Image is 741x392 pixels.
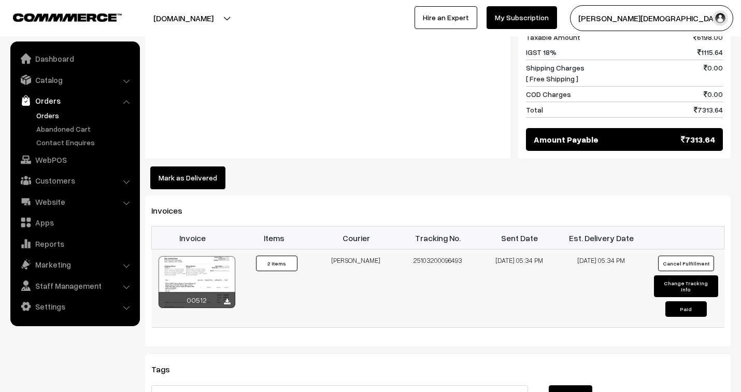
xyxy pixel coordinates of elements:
td: [DATE] 05:34 PM [561,249,643,328]
a: COMMMERCE [13,10,104,23]
button: 2 Items [256,256,297,271]
a: Orders [13,91,136,110]
span: Invoices [151,205,195,216]
button: Paid [665,301,707,317]
img: user [712,10,728,26]
span: 7313.64 [694,104,723,115]
a: Apps [13,213,136,232]
th: Est. Delivery Date [561,227,643,249]
a: Reports [13,234,136,253]
div: 00512 [159,292,235,308]
span: Tags [151,364,182,374]
span: COD Charges [526,89,571,100]
span: 0.00 [704,62,723,84]
th: Sent Date [479,227,561,249]
span: Total [526,104,543,115]
span: 6198.00 [693,32,723,43]
span: Shipping Charges [ Free Shipping ] [526,62,585,84]
th: Invoice [152,227,234,249]
a: WebPOS [13,150,136,169]
a: Settings [13,297,136,316]
th: Courier [315,227,397,249]
th: Items [233,227,315,249]
button: [PERSON_NAME][DEMOGRAPHIC_DATA] [570,5,733,31]
a: Abandoned Cart [34,123,136,134]
th: Tracking No. [397,227,479,249]
span: Amount Payable [534,133,598,146]
img: COMMMERCE [13,13,122,21]
button: Cancel Fulfillment [658,256,714,271]
span: IGST 18% [526,47,557,58]
span: 0.00 [704,89,723,100]
a: Orders [34,110,136,121]
button: Mark as Delivered [150,166,225,189]
a: Contact Enquires [34,137,136,148]
button: [DOMAIN_NAME] [117,5,250,31]
a: Staff Management [13,276,136,295]
a: Marketing [13,255,136,274]
a: Dashboard [13,49,136,68]
button: Change Tracking Info [654,275,718,297]
td: [DATE] 05:34 PM [479,249,561,328]
span: Taxable Amount [526,32,580,43]
span: 7313.64 [681,133,715,146]
td: 25103200096493 [397,249,479,328]
a: Website [13,192,136,211]
a: Hire an Expert [415,6,477,29]
a: My Subscription [487,6,557,29]
span: 1115.64 [697,47,723,58]
a: Customers [13,171,136,190]
a: Catalog [13,71,136,89]
td: [PERSON_NAME] [315,249,397,328]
